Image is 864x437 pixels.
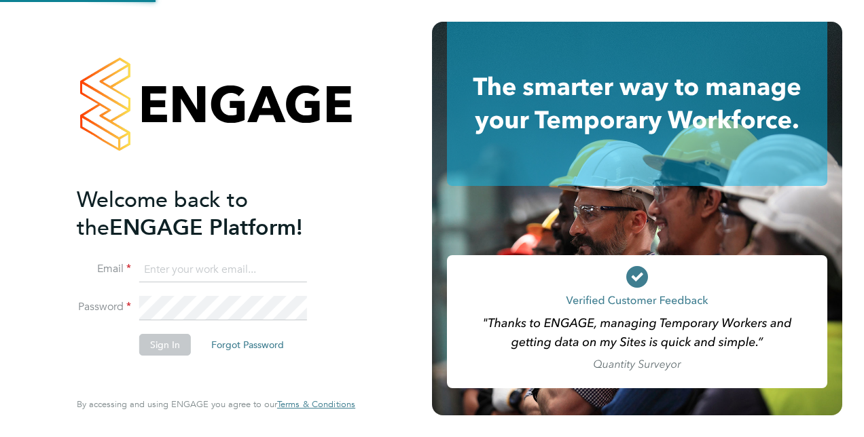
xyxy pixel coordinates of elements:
[77,186,342,242] h2: ENGAGE Platform!
[77,398,355,410] span: By accessing and using ENGAGE you agree to our
[200,334,295,356] button: Forgot Password
[77,262,131,276] label: Email
[139,258,307,282] input: Enter your work email...
[277,399,355,410] a: Terms & Conditions
[77,187,248,241] span: Welcome back to the
[77,300,131,314] label: Password
[139,334,191,356] button: Sign In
